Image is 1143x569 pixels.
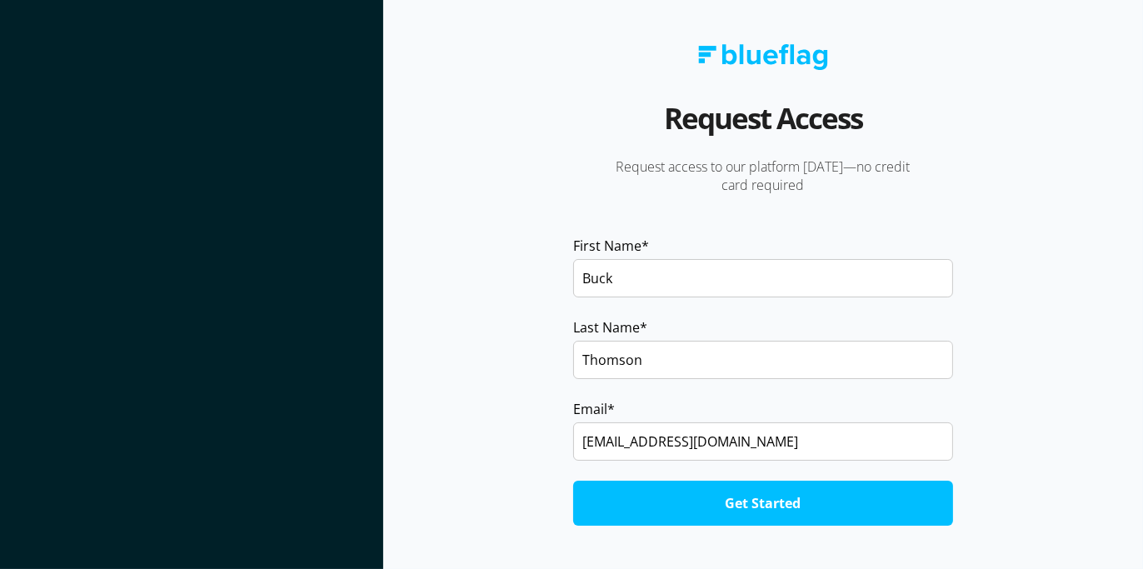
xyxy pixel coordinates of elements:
p: Request access to our platform [DATE]—no credit card required [573,157,953,194]
span: Email [573,399,607,419]
h2: Request Access [664,95,862,157]
input: Get Started [573,481,953,526]
input: Smith [573,341,953,379]
input: John [573,259,953,297]
input: name@yourcompany.com.au [573,422,953,461]
span: Last Name [573,317,640,337]
img: Blue Flag logo [698,44,828,70]
span: First Name [573,236,641,256]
